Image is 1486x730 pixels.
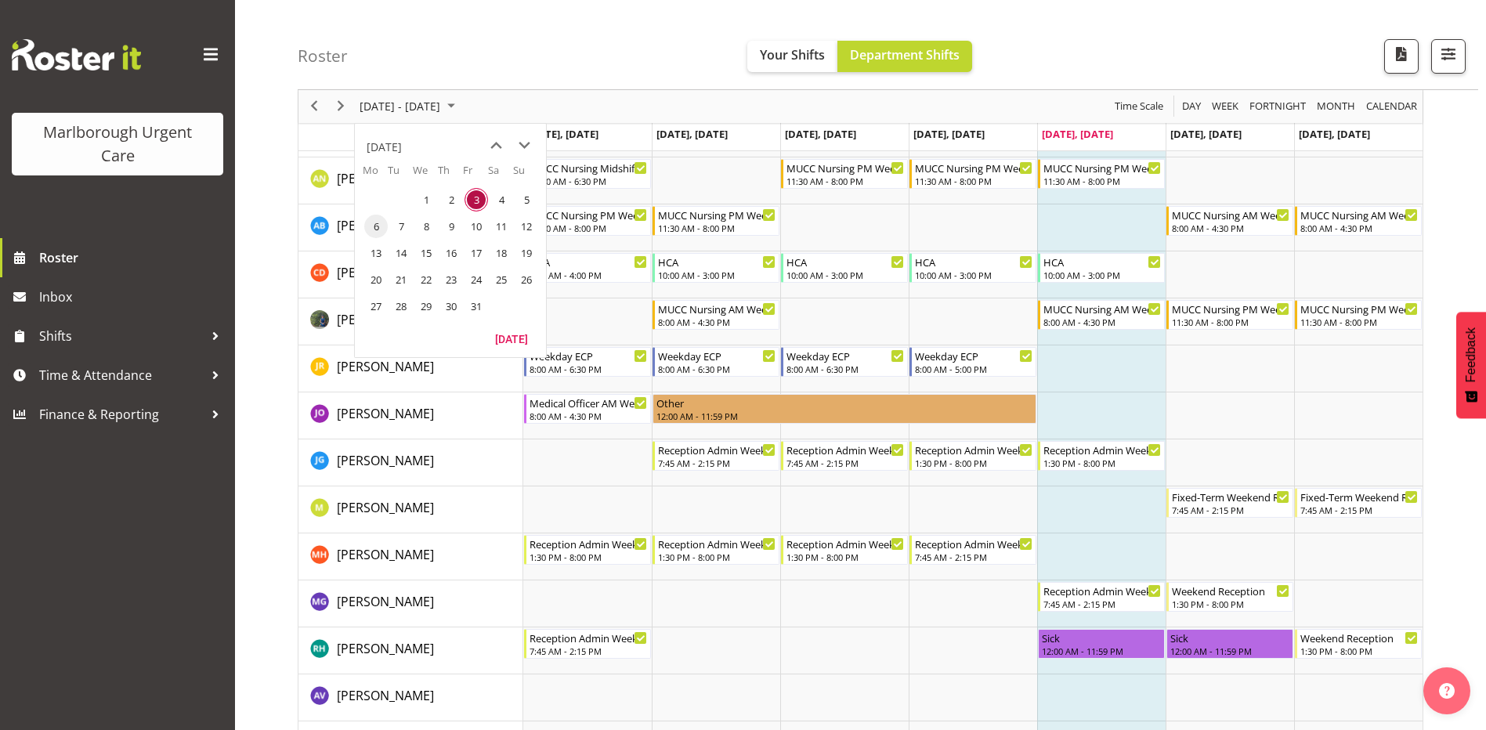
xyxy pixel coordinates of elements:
div: 11:30 AM - 8:00 PM [530,222,647,234]
div: Weekend Reception [1300,630,1418,645]
span: Thursday, October 2, 2025 [439,188,463,211]
span: Monday, October 6, 2025 [364,215,388,238]
span: Tuesday, October 7, 2025 [389,215,413,238]
button: Timeline Week [1209,97,1242,117]
span: Time & Attendance [39,363,204,387]
div: MUCC Nursing PM Weekday [915,160,1032,175]
div: 7:45 AM - 2:15 PM [530,645,647,657]
div: Rochelle Harris"s event - Sick Begin From Saturday, October 4, 2025 at 12:00:00 AM GMT+13:00 Ends... [1166,629,1293,659]
span: Tuesday, October 28, 2025 [389,295,413,318]
span: [PERSON_NAME] [337,264,434,281]
div: Rochelle Harris"s event - Weekend Reception Begin From Sunday, October 5, 2025 at 1:30:00 PM GMT+... [1295,629,1422,659]
span: [DATE], [DATE] [1170,127,1242,141]
a: [PERSON_NAME] [337,545,434,564]
div: 12:00 AM - 11:59 PM [656,410,1032,422]
div: MUCC Nursing AM Weekends [1172,207,1289,222]
div: 10:00 AM - 3:00 PM [1043,269,1161,281]
td: Megan Gander resource [298,580,523,627]
div: Megan Gander"s event - Weekend Reception Begin From Saturday, October 4, 2025 at 1:30:00 PM GMT+1... [1166,582,1293,612]
span: Monday, October 27, 2025 [364,295,388,318]
div: 11:30 AM - 8:00 PM [786,175,904,187]
button: Previous [304,97,325,117]
span: Friday, October 17, 2025 [465,241,488,265]
div: Margret Hall"s event - Reception Admin Weekday PM Begin From Wednesday, October 1, 2025 at 1:30:0... [781,535,908,565]
th: Su [513,163,538,186]
span: [PERSON_NAME] [337,170,434,187]
span: Department Shifts [850,46,960,63]
div: 10:00 AM - 3:00 PM [915,269,1032,281]
div: Marlborough Urgent Care [27,121,208,168]
div: 7:45 AM - 2:15 PM [915,551,1032,563]
div: Gloria Varghese"s event - MUCC Nursing PM Weekends Begin From Saturday, October 4, 2025 at 11:30:... [1166,300,1293,330]
span: Saturday, October 25, 2025 [490,268,513,291]
div: Sick [1042,630,1161,645]
span: Monday, October 13, 2025 [364,241,388,265]
div: 10:00 AM - 3:00 PM [658,269,776,281]
td: Josephine Godinez resource [298,439,523,486]
div: Weekday ECP [786,348,904,363]
a: [PERSON_NAME] [337,404,434,423]
span: [PERSON_NAME] [337,452,434,469]
div: Fixed-Term Weekend Reception [1172,489,1289,504]
div: Reception Admin Weekday AM [1043,583,1161,598]
div: Alysia Newman-Woods"s event - MUCC Nursing PM Weekday Begin From Wednesday, October 1, 2025 at 11... [781,159,908,189]
a: [PERSON_NAME] [337,310,434,329]
button: Time Scale [1112,97,1166,117]
span: Thursday, October 16, 2025 [439,241,463,265]
div: Reception Admin Weekday AM [530,630,647,645]
div: Rochelle Harris"s event - Sick Begin From Friday, October 3, 2025 at 12:00:00 AM GMT+13:00 Ends A... [1038,629,1165,659]
div: Weekday ECP [915,348,1032,363]
div: Fixed-Term Weekend Reception [1300,489,1418,504]
div: Josephine Godinez"s event - Reception Admin Weekday PM Begin From Thursday, October 2, 2025 at 1:... [909,441,1036,471]
span: [PERSON_NAME] [337,358,434,375]
button: Filter Shifts [1431,39,1466,74]
span: Saturday, October 18, 2025 [490,241,513,265]
span: [PERSON_NAME] [337,405,434,422]
span: [PERSON_NAME] [337,687,434,704]
span: [DATE], [DATE] [527,127,598,141]
button: Fortnight [1247,97,1309,117]
a: [PERSON_NAME] [337,451,434,470]
div: 8:00 AM - 4:30 PM [530,410,647,422]
span: calendar [1365,97,1419,117]
a: [PERSON_NAME] [337,263,434,282]
span: [DATE], [DATE] [1042,127,1113,141]
div: Cordelia Davies"s event - HCA Begin From Monday, September 29, 2025 at 9:30:00 AM GMT+13:00 Ends ... [524,253,651,283]
div: Sep 29 - Oct 05, 2025 [354,90,465,123]
div: Cordelia Davies"s event - HCA Begin From Friday, October 3, 2025 at 10:00:00 AM GMT+13:00 Ends At... [1038,253,1165,283]
div: 11:30 AM - 8:00 PM [915,175,1032,187]
div: Jenny O'Donnell"s event - Medical Officer AM Weekday Begin From Monday, September 29, 2025 at 8:0... [524,394,651,424]
div: Sick [1170,630,1289,645]
td: Amber Venning-Slater resource [298,674,523,721]
span: [PERSON_NAME] [337,593,434,610]
span: Saturday, October 4, 2025 [490,188,513,211]
span: Wednesday, October 8, 2025 [414,215,438,238]
h4: Roster [298,47,348,65]
div: Other [656,395,1032,410]
span: Wednesday, October 15, 2025 [414,241,438,265]
span: Time Scale [1113,97,1165,117]
span: Saturday, October 11, 2025 [490,215,513,238]
div: Alysia Newman-Woods"s event - MUCC Nursing PM Weekday Begin From Friday, October 3, 2025 at 11:30... [1038,159,1165,189]
div: Reception Admin Weekday AM [915,536,1032,551]
span: Thursday, October 23, 2025 [439,268,463,291]
div: HCA [786,254,904,269]
th: Mo [363,163,388,186]
a: [PERSON_NAME] [337,592,434,611]
span: Wednesday, October 1, 2025 [414,188,438,211]
span: Monday, October 20, 2025 [364,268,388,291]
span: Wednesday, October 29, 2025 [414,295,438,318]
span: [DATE], [DATE] [785,127,856,141]
th: We [413,163,438,186]
button: Next [331,97,352,117]
div: MUCC Nursing AM Weekends [1300,207,1418,222]
a: [PERSON_NAME] [337,169,434,188]
span: [DATE], [DATE] [656,127,728,141]
div: 11:30 AM - 8:00 PM [1300,316,1418,328]
button: Your Shifts [747,41,837,72]
a: [PERSON_NAME] [337,216,434,235]
button: Today [485,327,538,349]
span: Finance & Reporting [39,403,204,426]
td: Cordelia Davies resource [298,251,523,298]
span: Friday, October 3, 2025 [465,188,488,211]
